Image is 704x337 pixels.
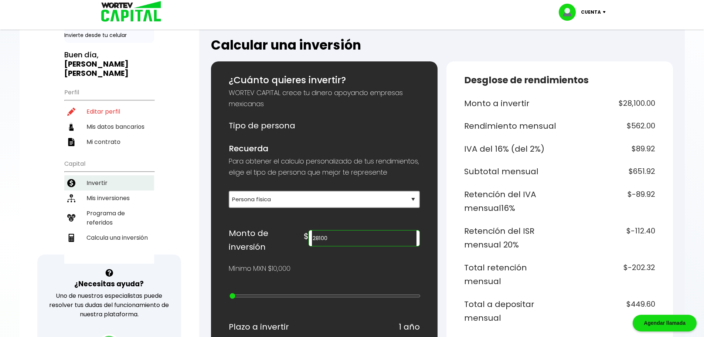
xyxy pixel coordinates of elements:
a: Mis datos bancarios [64,119,154,134]
img: editar-icon.952d3147.svg [67,108,75,116]
h6: Rendimiento mensual [464,119,557,133]
ul: Capital [64,155,154,264]
h3: Buen día, [64,50,154,78]
h6: IVA del 16% (del 2%) [464,142,557,156]
h2: Calcular una inversión [211,38,673,53]
h6: Monto de inversión [229,226,304,254]
h6: $449.60 [562,297,655,325]
h5: Desglose de rendimientos [464,73,655,87]
a: Invertir [64,175,154,191]
img: contrato-icon.f2db500c.svg [67,138,75,146]
p: Invierte desde tu celular [64,31,154,39]
h6: Monto a invertir [464,97,557,111]
img: inversiones-icon.6695dc30.svg [67,194,75,202]
img: datos-icon.10cf9172.svg [67,123,75,131]
p: Mínimo MXN $10,000 [229,263,290,274]
div: Agendar llamada [633,315,697,331]
h6: Retención del IVA mensual 16% [464,188,557,215]
h6: $651.92 [562,165,655,179]
h6: Recuerda [229,142,420,156]
ul: Perfil [64,84,154,149]
p: Uno de nuestros especialistas puede resolver tus dudas del funcionamiento de nuestra plataforma. [47,291,171,319]
a: Mis inversiones [64,191,154,206]
h6: $ [304,229,309,243]
img: recomiendanos-icon.9b8e9327.svg [67,214,75,222]
img: icon-down [601,11,611,13]
img: calculadora-icon.17d418c4.svg [67,234,75,242]
a: Programa de referidos [64,206,154,230]
h5: ¿Cuánto quieres invertir? [229,73,420,87]
h6: Tipo de persona [229,119,420,133]
p: Cuenta [581,7,601,18]
p: WORTEV CAPITAL crece tu dinero apoyando empresas mexicanas [229,87,420,109]
h6: $28,100.00 [562,97,655,111]
img: invertir-icon.b3b967d7.svg [67,179,75,187]
h6: Subtotal mensual [464,165,557,179]
h6: $-202.32 [562,261,655,289]
b: [PERSON_NAME] [PERSON_NAME] [64,59,129,78]
h6: Total retención mensual [464,261,557,289]
h3: ¿Necesitas ayuda? [74,279,144,289]
h6: $-89.92 [562,188,655,215]
p: Para obtener el calculo personalizado de tus rendimientos, elige el tipo de persona que mejor te ... [229,156,420,178]
h6: $89.92 [562,142,655,156]
h6: Retención del ISR mensual 20% [464,224,557,252]
h6: $562.00 [562,119,655,133]
h6: Total a depositar mensual [464,297,557,325]
a: Calcula una inversión [64,230,154,245]
a: Mi contrato [64,134,154,149]
h6: Plazo a invertir [229,320,289,334]
h6: $-112.40 [562,224,655,252]
img: profile-image [559,4,581,21]
a: Editar perfil [64,104,154,119]
h6: 1 año [399,320,420,334]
